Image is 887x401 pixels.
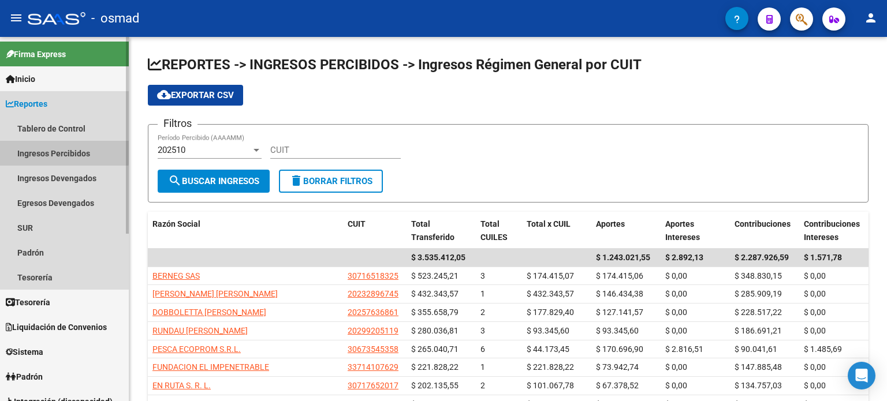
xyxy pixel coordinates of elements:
datatable-header-cell: Total x CUIL [522,212,591,250]
span: Firma Express [6,48,66,61]
span: $ 44.173,45 [527,344,569,354]
span: $ 90.041,61 [735,344,777,354]
span: $ 101.067,78 [527,381,574,390]
span: $ 0,00 [665,271,687,280]
span: Aportes Intereses [665,219,700,242]
span: FUNDACION EL IMPENETRABLE [152,362,269,372]
span: 3 [480,326,485,335]
button: Buscar Ingresos [158,170,270,193]
span: $ 93.345,60 [527,326,569,335]
span: CUIT [348,219,366,228]
span: 1 [480,362,485,372]
span: $ 0,00 [804,326,826,335]
span: $ 265.040,71 [411,344,459,354]
span: 6 [480,344,485,354]
span: BERNEG SAS [152,271,200,280]
datatable-header-cell: Aportes [591,212,661,250]
span: $ 73.942,74 [596,362,639,372]
span: DOBBOLETTA [PERSON_NAME] [152,308,266,317]
span: 30716518325 [348,271,398,280]
span: 20232896745 [348,289,398,298]
span: 2 [480,381,485,390]
span: $ 0,00 [804,289,826,298]
span: $ 348.830,15 [735,271,782,280]
span: $ 67.378,52 [596,381,639,390]
datatable-header-cell: Razón Social [148,212,343,250]
span: $ 0,00 [804,271,826,280]
mat-icon: delete [289,174,303,188]
span: REPORTES -> INGRESOS PERCIBIDOS -> Ingresos Régimen General por CUIT [148,57,642,73]
span: $ 186.691,21 [735,326,782,335]
span: $ 355.658,79 [411,308,459,317]
datatable-header-cell: Contribuciones [730,212,799,250]
span: $ 170.696,90 [596,344,643,354]
span: $ 147.885,48 [735,362,782,372]
span: 30717652017 [348,381,398,390]
span: $ 432.343,57 [411,289,459,298]
button: Borrar Filtros [279,170,383,193]
span: $ 523.245,21 [411,271,459,280]
span: $ 1.485,69 [804,344,842,354]
span: $ 432.343,57 [527,289,574,298]
span: $ 1.243.021,55 [596,253,650,262]
span: $ 0,00 [665,362,687,372]
span: $ 228.517,22 [735,308,782,317]
mat-icon: menu [9,11,23,25]
span: Aportes [596,219,625,228]
span: Sistema [6,346,43,358]
span: Razón Social [152,219,200,228]
mat-icon: person [864,11,878,25]
span: $ 0,00 [665,326,687,335]
span: $ 2.816,51 [665,344,703,354]
span: Exportar CSV [157,90,234,100]
datatable-header-cell: CUIT [343,212,407,250]
span: RUNDAU [PERSON_NAME] [152,326,248,335]
datatable-header-cell: Total Transferido [407,212,476,250]
span: 202510 [158,145,185,155]
datatable-header-cell: Total CUILES [476,212,522,250]
datatable-header-cell: Contribuciones Intereses [799,212,869,250]
mat-icon: cloud_download [157,88,171,102]
span: Total Transferido [411,219,454,242]
span: Buscar Ingresos [168,176,259,186]
span: $ 146.434,38 [596,289,643,298]
span: $ 0,00 [665,308,687,317]
span: $ 285.909,19 [735,289,782,298]
mat-icon: search [168,174,182,188]
span: $ 221.828,22 [527,362,574,372]
span: $ 0,00 [804,308,826,317]
span: [PERSON_NAME] [PERSON_NAME] [152,289,278,298]
span: 20299205119 [348,326,398,335]
datatable-header-cell: Aportes Intereses [661,212,730,250]
span: $ 202.135,55 [411,381,459,390]
span: $ 174.415,07 [527,271,574,280]
span: $ 0,00 [804,362,826,372]
span: $ 127.141,57 [596,308,643,317]
span: $ 280.036,81 [411,326,459,335]
span: EN RUTA S. R. L. [152,381,211,390]
span: $ 2.892,13 [665,253,703,262]
span: Tesorería [6,296,50,309]
span: $ 93.345,60 [596,326,639,335]
span: $ 134.757,03 [735,381,782,390]
span: 20257636861 [348,308,398,317]
span: Contribuciones [735,219,791,228]
span: $ 2.287.926,59 [735,253,789,262]
span: - osmad [91,6,139,31]
span: 2 [480,308,485,317]
span: PESCA ECOPROM S.R.L. [152,344,241,354]
span: $ 177.829,40 [527,308,574,317]
h3: Filtros [158,115,197,132]
div: Open Intercom Messenger [848,362,875,389]
span: 30673545358 [348,344,398,354]
span: Liquidación de Convenios [6,321,107,333]
span: $ 0,00 [665,289,687,298]
span: $ 0,00 [665,381,687,390]
span: Padrón [6,370,43,383]
span: Total CUILES [480,219,508,242]
span: $ 221.828,22 [411,362,459,372]
button: Exportar CSV [148,85,243,106]
span: $ 1.571,78 [804,253,842,262]
span: Contribuciones Intereses [804,219,860,242]
span: Reportes [6,98,47,110]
